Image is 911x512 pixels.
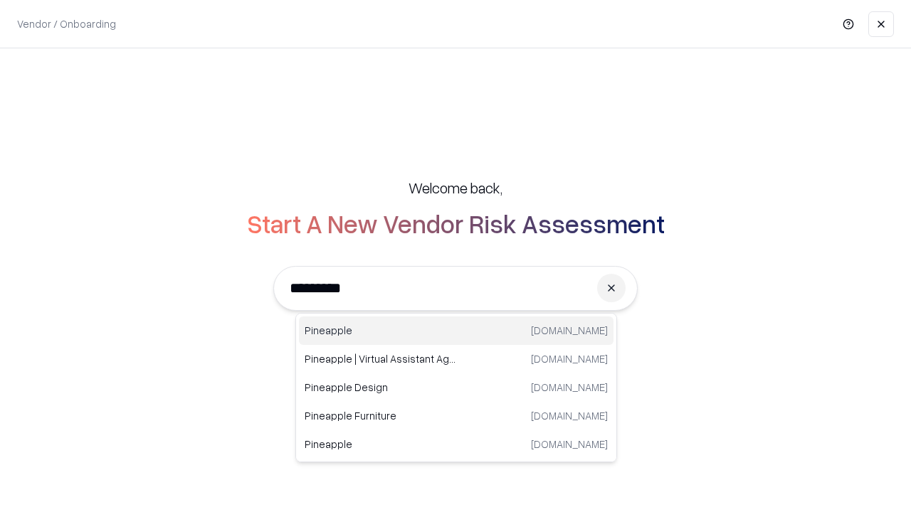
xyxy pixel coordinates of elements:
p: Pineapple Furniture [305,408,456,423]
p: [DOMAIN_NAME] [531,323,608,338]
p: [DOMAIN_NAME] [531,351,608,366]
p: [DOMAIN_NAME] [531,408,608,423]
p: Pineapple [305,323,456,338]
div: Suggestions [295,313,617,462]
h5: Welcome back, [409,178,502,198]
h2: Start A New Vendor Risk Assessment [247,209,665,238]
p: Vendor / Onboarding [17,16,116,31]
p: Pineapple Design [305,380,456,395]
p: Pineapple [305,437,456,452]
p: [DOMAIN_NAME] [531,437,608,452]
p: Pineapple | Virtual Assistant Agency [305,351,456,366]
p: [DOMAIN_NAME] [531,380,608,395]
